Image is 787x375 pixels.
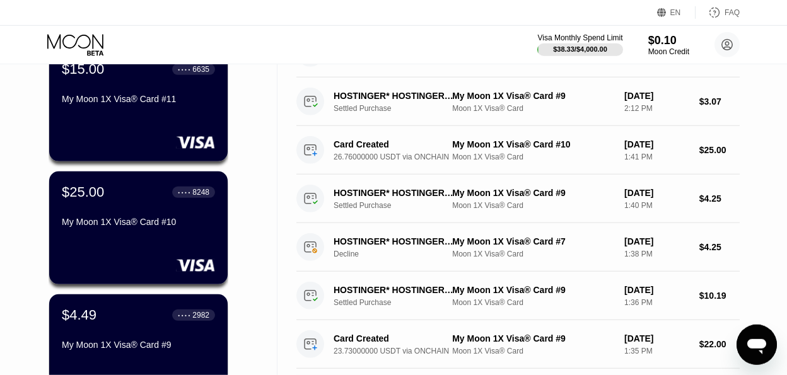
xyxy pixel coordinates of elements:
div: $0.10Moon Credit [648,34,689,56]
div: [DATE] [624,333,689,343]
div: Moon 1X Visa® Card [452,298,614,307]
div: EN [657,6,696,19]
div: My Moon 1X Visa® Card #11 [62,94,215,104]
div: $10.19 [699,291,740,301]
div: ● ● ● ● [178,313,190,317]
div: Moon 1X Visa® Card [452,153,614,161]
div: Visa Monthly Spend Limit$38.33/$4,000.00 [537,33,622,56]
div: My Moon 1X Visa® Card #9 [452,188,614,198]
div: Settled Purchase [334,104,465,113]
div: My Moon 1X Visa® Card #9 [62,340,215,350]
div: Visa Monthly Spend Limit [537,33,622,42]
div: My Moon 1X Visa® Card #9 [452,333,614,343]
div: 1:35 PM [624,347,689,355]
div: My Moon 1X Visa® Card #7 [452,236,614,246]
div: 1:36 PM [624,298,689,307]
div: FAQ [696,6,740,19]
div: $4.25 [699,242,740,252]
div: Moon 1X Visa® Card [452,201,614,210]
div: $22.00 [699,339,740,349]
div: My Moon 1X Visa® Card #9 [452,285,614,295]
div: Moon 1X Visa® Card [452,347,614,355]
div: My Moon 1X Visa® Card #9 [452,91,614,101]
div: [DATE] [624,188,689,198]
div: HOSTINGER* HOSTINGER.C [PHONE_NUMBER] CY [334,91,455,101]
div: EN [670,8,681,17]
div: 1:40 PM [624,201,689,210]
div: HOSTINGER* HOSTINGER.C [PHONE_NUMBER] CY [334,285,455,295]
div: $4.25 [699,193,740,204]
div: HOSTINGER* HOSTINGER.C [PHONE_NUMBER] CYSettled PurchaseMy Moon 1X Visa® Card #9Moon 1X Visa® Car... [296,78,740,126]
div: HOSTINGER* HOSTINGER.C [PHONE_NUMBER] CY [334,236,455,246]
iframe: Button to launch messaging window, conversation in progress [737,325,777,365]
div: HOSTINGER* HOSTINGER.C [PHONE_NUMBER] CYSettled PurchaseMy Moon 1X Visa® Card #9Moon 1X Visa® Car... [296,272,740,320]
div: $38.33 / $4,000.00 [553,45,607,53]
div: FAQ [725,8,740,17]
div: $3.07 [699,96,740,107]
div: My Moon 1X Visa® Card #10 [452,139,614,149]
div: My Moon 1X Visa® Card #10 [62,217,215,227]
div: $15.00● ● ● ●6635My Moon 1X Visa® Card #11 [49,49,228,161]
div: Moon 1X Visa® Card [452,104,614,113]
div: Decline [334,250,465,258]
div: Card Created [334,139,455,149]
div: 2:12 PM [624,104,689,113]
div: $25.00 [699,145,740,155]
div: Card Created [334,333,455,343]
div: Moon 1X Visa® Card [452,250,614,258]
div: $0.10 [648,34,689,47]
div: 1:38 PM [624,250,689,258]
div: Moon Credit [648,47,689,56]
div: 2982 [192,311,209,320]
div: HOSTINGER* HOSTINGER.C [PHONE_NUMBER] CYDeclineMy Moon 1X Visa® Card #7Moon 1X Visa® Card[DATE]1:... [296,223,740,272]
div: [DATE] [624,139,689,149]
div: 26.76000000 USDT via ONCHAIN [334,153,465,161]
div: HOSTINGER* HOSTINGER.C [PHONE_NUMBER] CY [334,188,455,198]
div: $25.00 [62,184,104,200]
div: 8248 [192,188,209,197]
div: $15.00 [62,61,104,78]
div: 6635 [192,65,209,74]
div: Card Created26.76000000 USDT via ONCHAINMy Moon 1X Visa® Card #10Moon 1X Visa® Card[DATE]1:41 PM$... [296,126,740,175]
div: ● ● ● ● [178,190,190,194]
div: [DATE] [624,285,689,295]
div: Settled Purchase [334,298,465,307]
div: Card Created23.73000000 USDT via ONCHAINMy Moon 1X Visa® Card #9Moon 1X Visa® Card[DATE]1:35 PM$2... [296,320,740,369]
div: $4.49 [62,307,96,323]
div: Settled Purchase [334,201,465,210]
div: [DATE] [624,91,689,101]
div: 1:41 PM [624,153,689,161]
div: 23.73000000 USDT via ONCHAIN [334,347,465,355]
div: HOSTINGER* HOSTINGER.C [PHONE_NUMBER] CYSettled PurchaseMy Moon 1X Visa® Card #9Moon 1X Visa® Car... [296,175,740,223]
div: $25.00● ● ● ●8248My Moon 1X Visa® Card #10 [49,171,228,284]
div: ● ● ● ● [178,67,190,71]
div: [DATE] [624,236,689,246]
